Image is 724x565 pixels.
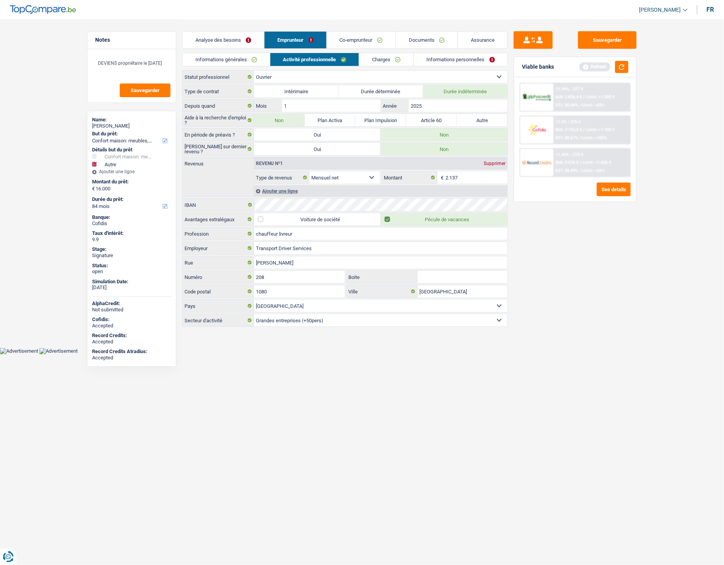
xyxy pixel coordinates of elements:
[183,128,254,141] label: En période de préavis ?
[92,300,171,307] div: AlphaCredit:
[92,316,171,323] div: Cofidis:
[586,94,615,99] span: Limit: >1.000 €
[183,53,270,66] a: Informations générales
[327,32,396,48] a: Co-emprunteur
[92,236,171,243] div: 9.9
[580,160,582,165] span: /
[92,123,171,129] div: [PERSON_NAME]
[355,114,406,126] label: Plan Impulsion
[183,32,264,48] a: Analyse des besoins
[264,32,326,48] a: Emprunteur
[254,213,381,226] label: Voiture de société
[423,85,508,98] label: Durée indéterminée
[92,131,170,137] label: But du prêt:
[586,127,615,132] span: Limit: >1.100 €
[183,114,254,126] label: Aide à la recherche d'emploi ?
[183,199,254,211] label: IBAN
[254,161,285,166] div: Revenu nº1
[254,171,309,184] label: Type de revenus
[522,123,551,137] img: Cofidis
[458,32,508,48] a: Assurance
[254,128,381,141] label: Oui
[254,114,305,126] label: Non
[381,128,508,141] label: Non
[556,168,578,173] span: DTI: 28.99%
[183,256,254,269] label: Rue
[580,168,581,173] span: /
[92,279,171,285] div: Simulation Date:
[347,285,418,298] label: Ville
[639,7,681,13] span: [PERSON_NAME]
[381,213,508,226] label: Pécule de vacances
[254,85,339,98] label: Intérimaire
[556,160,579,165] span: NAI: 3 076 €
[92,307,171,313] div: Not submitted
[92,147,171,153] div: Détails but du prêt
[347,271,418,283] label: Boite
[406,114,457,126] label: Article 60
[95,37,168,43] h5: Notes
[92,332,171,339] div: Record Credits:
[183,285,254,298] label: Code postal
[10,5,76,14] img: TopCompare Logo
[92,263,171,269] div: Status:
[92,252,171,259] div: Signature
[396,32,458,48] a: Documents
[92,355,171,361] div: Accepted
[382,171,437,184] label: Montant
[183,300,254,312] label: Pays
[339,85,423,98] label: Durée déterminée
[183,85,254,98] label: Type de contrat
[92,323,171,329] div: Accepted
[183,271,254,283] label: Numéro
[183,227,254,240] label: Profession
[183,157,254,166] label: Revenus
[92,268,171,275] div: open
[131,88,160,93] span: Sauvegarder
[92,169,171,174] div: Ajouter une ligne
[92,339,171,345] div: Accepted
[583,160,612,165] span: Limit: >1.826 €
[92,348,171,355] div: Record Credits Atradius:
[92,230,171,236] div: Taux d'intérêt:
[92,246,171,252] div: Stage:
[584,127,585,132] span: /
[578,31,637,49] button: Sauvegarder
[584,94,585,99] span: /
[579,62,610,71] div: Refresh
[183,242,254,254] label: Employeur
[359,53,413,66] a: Charges
[580,135,581,140] span: /
[597,183,631,196] button: See details
[305,114,355,126] label: Plan Activa
[556,135,578,140] span: DTI: 28.67%
[92,186,95,192] span: €
[556,119,581,124] div: 11.9% | 276 €
[120,84,170,97] button: Sauvegarder
[183,99,254,112] label: Depuis quand
[556,127,582,132] span: NAI: 3 133,5 €
[522,155,551,170] img: Record Credits
[633,4,688,16] a: [PERSON_NAME]
[92,179,170,185] label: Montant du prêt:
[414,53,508,66] a: Informations personnelles
[556,94,582,99] span: NAI: 2 826,4 €
[457,114,508,126] label: Autre
[183,71,254,83] label: Statut professionnel
[183,143,254,155] label: [PERSON_NAME] sur dernier revenu ?
[39,348,78,354] img: Advertisement
[556,87,584,92] div: 11.99% | 277 €
[707,6,714,13] div: fr
[282,99,381,112] input: MM
[522,64,554,70] div: Viable banks
[381,143,508,155] label: Non
[409,99,508,112] input: AAAA
[437,171,446,184] span: €
[92,284,171,291] div: [DATE]
[582,103,605,108] span: Limit: <60%
[254,185,508,197] div: Ajouter une ligne
[556,152,584,157] div: 11.45% | 273 €
[381,99,408,112] label: Année
[183,213,254,226] label: Avantages extralégaux
[92,214,171,220] div: Banque:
